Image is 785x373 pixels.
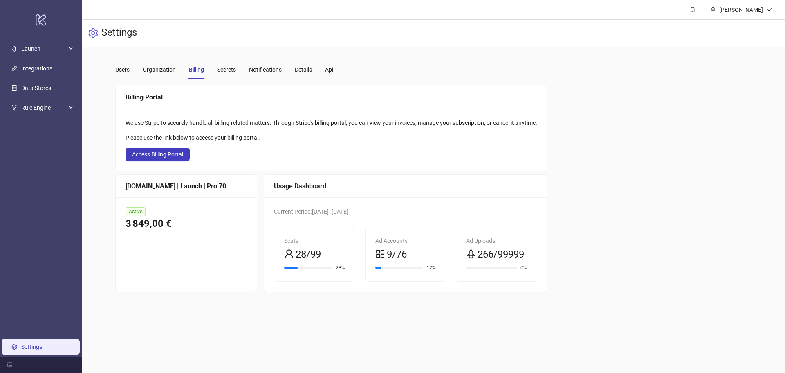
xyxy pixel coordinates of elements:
[466,249,476,259] span: rocket
[132,151,183,158] span: Access Billing Portal
[249,65,282,74] div: Notifications
[126,148,190,161] button: Access Billing Portal
[21,85,51,91] a: Data Stores
[716,5,766,14] div: [PERSON_NAME]
[101,26,137,40] h3: Settings
[325,65,333,74] div: Api
[336,265,345,270] span: 28%
[217,65,236,74] div: Secrets
[126,133,537,142] div: Please use the link below to access your billing portal:
[387,247,407,262] span: 9/76
[478,247,524,262] span: 266/99999
[710,7,716,13] span: user
[274,208,348,215] span: Current Period: [DATE] - [DATE]
[766,7,772,13] span: down
[21,65,52,72] a: Integrations
[21,41,66,57] span: Launch
[126,216,247,232] div: 3 849,00 €
[21,99,66,116] span: Rule Engine
[126,118,537,127] div: We use Stripe to securely handle all billing-related matters. Through Stripe's billing portal, yo...
[126,181,247,191] div: [DOMAIN_NAME] | Launch | Pro 70
[690,7,695,12] span: bell
[375,236,436,245] div: Ad Accounts
[88,28,98,38] span: setting
[520,265,527,270] span: 0%
[143,65,176,74] div: Organization
[189,65,204,74] div: Billing
[21,344,42,350] a: Settings
[126,92,537,102] div: Billing Portal
[126,207,146,216] span: Active
[274,181,537,191] div: Usage Dashboard
[115,65,130,74] div: Users
[426,265,436,270] span: 12%
[466,236,527,245] div: Ad Uploads
[296,247,321,262] span: 28/99
[11,105,17,111] span: fork
[7,362,12,368] span: menu-fold
[295,65,312,74] div: Details
[375,249,385,259] span: appstore
[284,236,345,245] div: Seats
[284,249,294,259] span: user
[11,46,17,52] span: rocket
